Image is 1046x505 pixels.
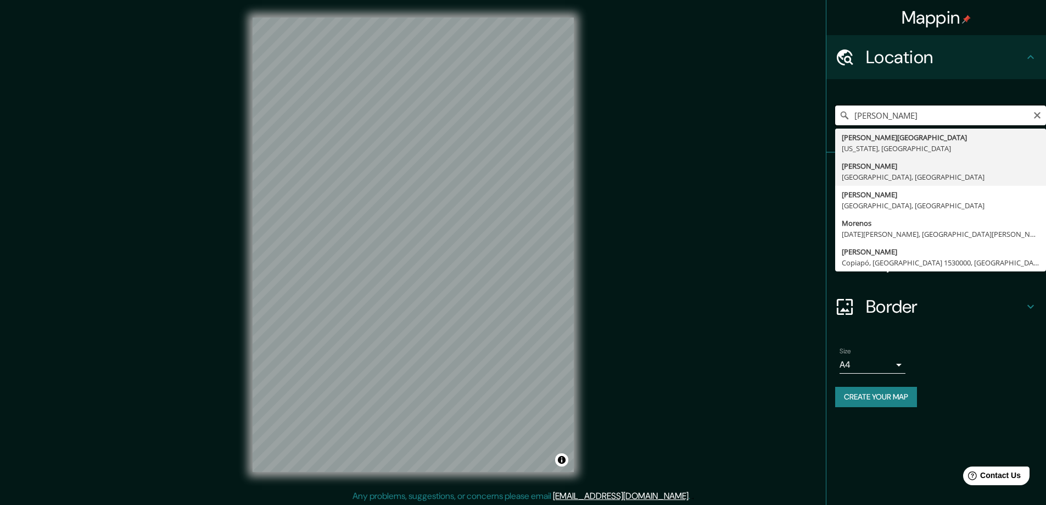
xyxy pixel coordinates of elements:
div: Border [826,285,1046,329]
h4: Border [866,296,1024,318]
p: Any problems, suggestions, or concerns please email . [353,490,690,503]
button: Clear [1033,109,1042,120]
button: Create your map [835,387,917,407]
label: Size [840,347,851,356]
div: [US_STATE], [GEOGRAPHIC_DATA] [842,143,1039,154]
div: . [692,490,694,503]
div: Style [826,197,1046,241]
div: Pins [826,153,1046,197]
div: Layout [826,241,1046,285]
div: [PERSON_NAME][GEOGRAPHIC_DATA] [842,132,1039,143]
div: A4 [840,356,905,374]
div: [GEOGRAPHIC_DATA], [GEOGRAPHIC_DATA] [842,200,1039,211]
iframe: Help widget launcher [948,462,1034,493]
canvas: Map [253,18,574,472]
h4: Location [866,46,1024,68]
input: Pick your city or area [835,106,1046,125]
h4: Mappin [902,7,971,29]
h4: Layout [866,252,1024,274]
div: . [690,490,692,503]
a: [EMAIL_ADDRESS][DOMAIN_NAME] [553,490,689,502]
div: Morenos [842,218,1039,229]
div: [GEOGRAPHIC_DATA], [GEOGRAPHIC_DATA] [842,171,1039,182]
div: Location [826,35,1046,79]
div: [PERSON_NAME] [842,246,1039,257]
div: [PERSON_NAME] [842,189,1039,200]
img: pin-icon.png [962,15,971,24]
button: Toggle attribution [555,453,568,467]
div: Copiapó, [GEOGRAPHIC_DATA] 1530000, [GEOGRAPHIC_DATA] [842,257,1039,268]
div: [DATE][PERSON_NAME], [GEOGRAPHIC_DATA][PERSON_NAME], [GEOGRAPHIC_DATA] [842,229,1039,240]
div: [PERSON_NAME] [842,160,1039,171]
